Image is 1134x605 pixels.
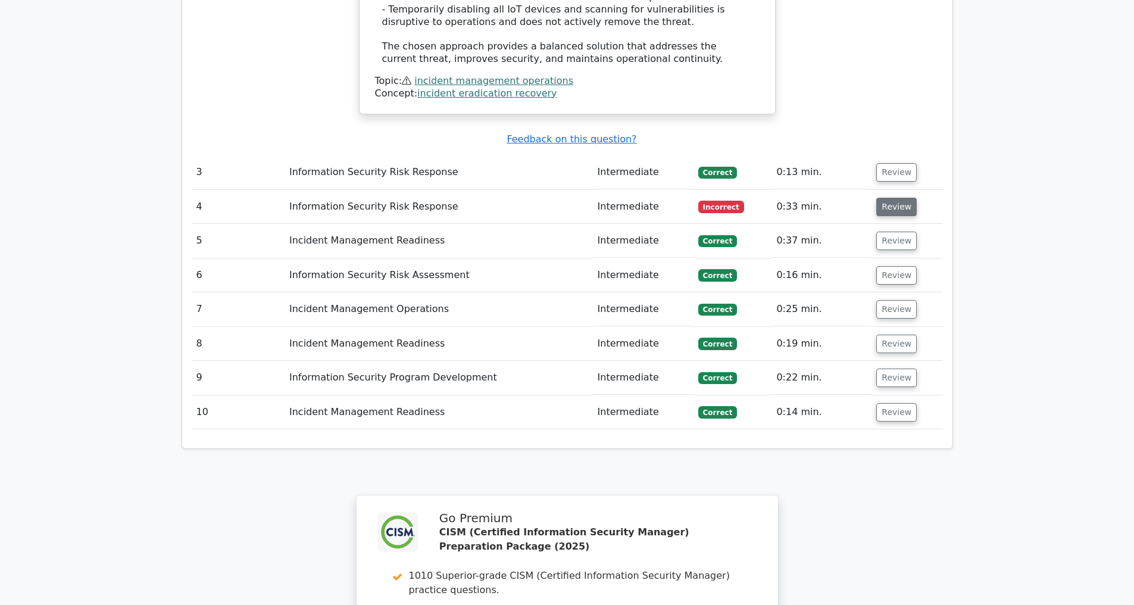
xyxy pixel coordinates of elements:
td: 6 [192,258,285,292]
td: 0:22 min. [771,361,871,395]
td: Intermediate [593,190,693,224]
a: incident management operations [414,75,573,86]
td: 0:25 min. [771,292,871,326]
td: Incident Management Readiness [285,327,593,361]
div: Topic: [375,75,760,88]
td: 0:14 min. [771,395,871,429]
span: Correct [698,304,737,316]
button: Review [876,232,917,250]
td: 9 [192,361,285,395]
td: Intermediate [593,258,693,292]
td: Intermediate [593,224,693,258]
button: Review [876,266,917,285]
td: 0:16 min. [771,258,871,292]
td: Incident Management Operations [285,292,593,326]
td: Information Security Program Development [285,361,593,395]
span: Incorrect [698,201,744,213]
td: Incident Management Readiness [285,224,593,258]
a: incident eradication recovery [417,88,557,99]
td: 0:13 min. [771,155,871,189]
a: Feedback on this question? [507,133,636,145]
span: Correct [698,406,737,418]
td: 0:19 min. [771,327,871,361]
td: Incident Management Readiness [285,395,593,429]
td: Intermediate [593,155,693,189]
span: Correct [698,269,737,281]
td: 0:33 min. [771,190,871,224]
button: Review [876,163,917,182]
td: Intermediate [593,395,693,429]
button: Review [876,335,917,353]
span: Correct [698,167,737,179]
span: Correct [698,372,737,384]
button: Review [876,300,917,319]
td: 4 [192,190,285,224]
td: 5 [192,224,285,258]
td: Intermediate [593,361,693,395]
button: Review [876,403,917,422]
span: Correct [698,338,737,350]
button: Review [876,369,917,387]
td: 7 [192,292,285,326]
td: 0:37 min. [771,224,871,258]
td: Information Security Risk Assessment [285,258,593,292]
span: Correct [698,235,737,247]
td: Information Security Risk Response [285,190,593,224]
td: 3 [192,155,285,189]
button: Review [876,198,917,216]
td: 8 [192,327,285,361]
td: Intermediate [593,327,693,361]
div: Concept: [375,88,760,100]
td: Information Security Risk Response [285,155,593,189]
td: 10 [192,395,285,429]
td: Intermediate [593,292,693,326]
